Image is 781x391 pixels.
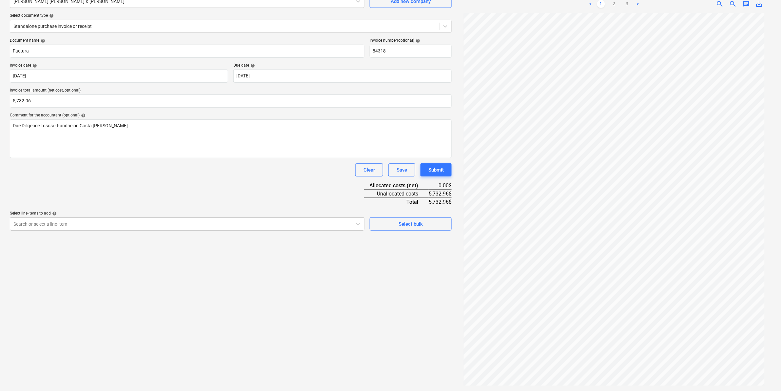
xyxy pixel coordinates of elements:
div: 5,732.96$ [429,190,452,198]
div: Widget de chat [748,360,781,391]
span: help [414,38,420,43]
span: help [31,63,37,68]
p: Invoice total amount (net cost, optional) [10,88,452,94]
div: Invoice date [10,63,228,68]
span: help [249,63,255,68]
input: Due date not specified [233,70,452,83]
span: help [80,113,86,118]
div: Select line-items to add [10,211,364,216]
div: Clear [363,166,375,174]
div: Document name [10,38,364,43]
div: 0.00$ [429,182,452,190]
div: Select document type [10,13,452,18]
div: Comment for the accountant (optional) [10,113,452,118]
div: Due date [233,63,452,68]
div: Save [397,166,407,174]
input: Invoice date not specified [10,70,228,83]
button: Select bulk [370,217,452,231]
span: Due Diligence Tososi - Fundacion Costa [PERSON_NAME] [13,123,128,128]
div: 5,732.96$ [429,198,452,206]
button: Save [388,163,415,176]
div: Total [364,198,429,206]
div: Invoice number (optional) [370,38,452,43]
div: Select bulk [399,220,423,228]
span: help [48,13,54,18]
iframe: Chat Widget [748,360,781,391]
span: help [51,211,57,216]
input: Document name [10,45,364,58]
input: Invoice total amount (net cost, optional) [10,94,452,108]
span: help [39,38,45,43]
button: Submit [420,163,452,176]
button: Clear [355,163,383,176]
div: Allocated costs (net) [364,182,429,190]
div: Submit [428,166,444,174]
input: Invoice number [370,45,452,58]
div: Unallocated costs [364,190,429,198]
